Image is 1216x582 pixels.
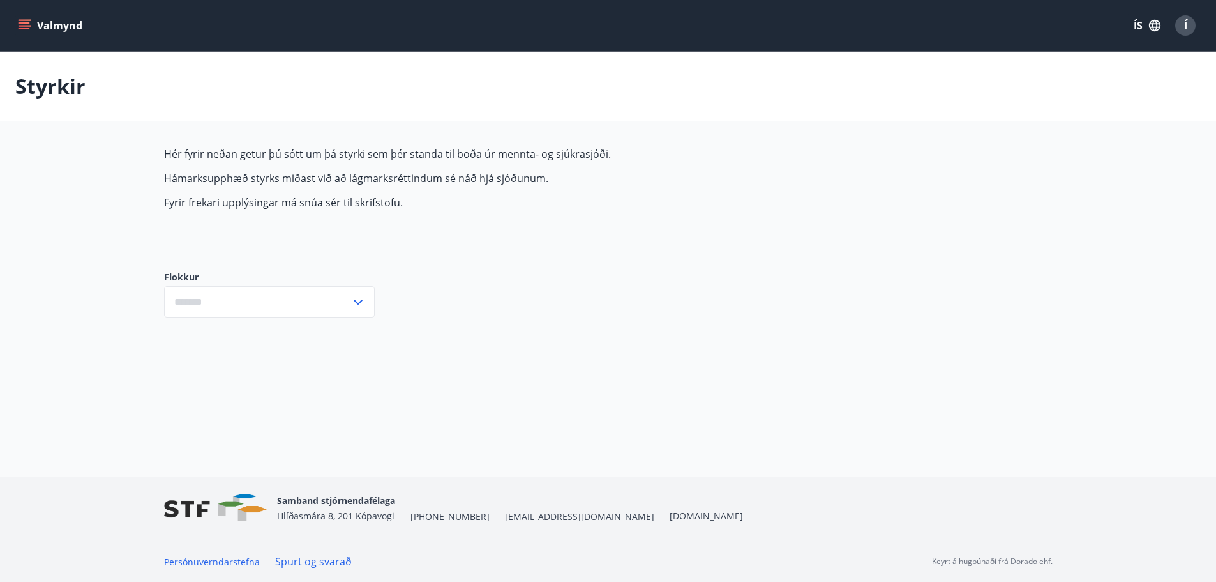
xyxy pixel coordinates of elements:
span: Samband stjórnendafélaga [277,494,395,507]
a: Persónuverndarstefna [164,556,260,568]
span: [EMAIL_ADDRESS][DOMAIN_NAME] [505,510,654,523]
p: Fyrir frekari upplýsingar má snúa sér til skrifstofu. [164,195,767,210]
p: Hér fyrir neðan getur þú sótt um þá styrki sem þér standa til boða úr mennta- og sjúkrasjóði. [164,147,767,161]
a: [DOMAIN_NAME] [670,510,743,522]
label: Flokkur [164,271,375,284]
span: Í [1184,19,1187,33]
p: Styrkir [15,72,86,100]
img: vjCaq2fThgY3EUYqSgpjEiBg6WP39ov69hlhuPVN.png [164,494,267,522]
span: [PHONE_NUMBER] [410,510,490,523]
button: menu [15,14,87,37]
a: Spurt og svarað [275,555,352,569]
p: Keyrt á hugbúnaði frá Dorado ehf. [932,556,1053,567]
button: Í [1170,10,1201,41]
p: Hámarksupphæð styrks miðast við að lágmarksréttindum sé náð hjá sjóðunum. [164,171,767,185]
span: Hlíðasmára 8, 201 Kópavogi [277,510,394,522]
button: ÍS [1127,14,1167,37]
